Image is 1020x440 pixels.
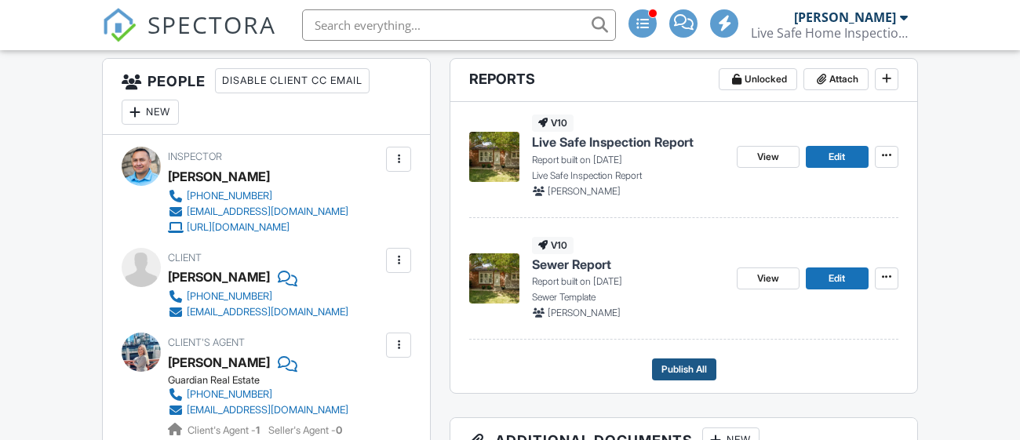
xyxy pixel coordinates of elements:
[794,9,896,25] div: [PERSON_NAME]
[268,424,342,436] span: Seller's Agent -
[187,404,348,416] div: [EMAIL_ADDRESS][DOMAIN_NAME]
[168,289,348,304] a: [PHONE_NUMBER]
[168,304,348,320] a: [EMAIL_ADDRESS][DOMAIN_NAME]
[302,9,616,41] input: Search everything...
[187,388,272,401] div: [PHONE_NUMBER]
[102,8,137,42] img: The Best Home Inspection Software - Spectora
[168,151,222,162] span: Inspector
[122,100,179,125] div: New
[168,265,270,289] div: [PERSON_NAME]
[751,25,908,41] div: Live Safe Home Inspections, LLC
[168,252,202,264] span: Client
[168,402,348,418] a: [EMAIL_ADDRESS][DOMAIN_NAME]
[168,374,361,387] div: Guardian Real Estate
[102,21,276,54] a: SPECTORA
[148,8,276,41] span: SPECTORA
[188,424,262,436] span: Client's Agent -
[168,387,348,402] a: [PHONE_NUMBER]
[168,336,245,348] span: Client's Agent
[187,205,348,218] div: [EMAIL_ADDRESS][DOMAIN_NAME]
[168,220,348,235] a: [URL][DOMAIN_NAME]
[215,68,370,93] div: Disable Client CC Email
[187,306,348,318] div: [EMAIL_ADDRESS][DOMAIN_NAME]
[168,165,270,188] div: [PERSON_NAME]
[187,221,290,234] div: [URL][DOMAIN_NAME]
[168,351,270,374] a: [PERSON_NAME]
[103,59,430,135] h3: People
[168,188,348,204] a: [PHONE_NUMBER]
[187,190,272,202] div: [PHONE_NUMBER]
[168,204,348,220] a: [EMAIL_ADDRESS][DOMAIN_NAME]
[256,424,260,436] strong: 1
[187,290,272,303] div: [PHONE_NUMBER]
[336,424,342,436] strong: 0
